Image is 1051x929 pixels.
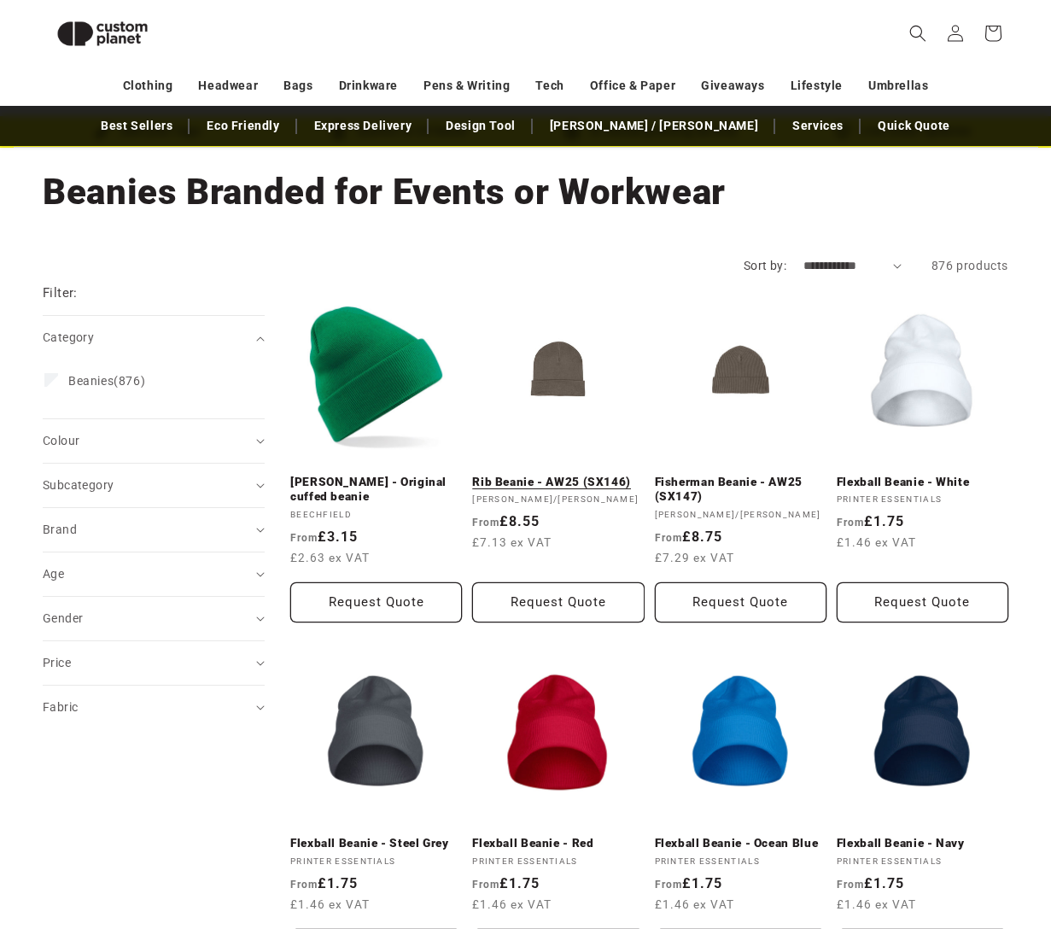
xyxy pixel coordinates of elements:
h1: Beanies Branded for Events or Workwear [43,169,1008,215]
a: Lifestyle [791,71,843,101]
a: Office & Paper [590,71,675,101]
a: Eco Friendly [198,111,288,141]
a: Flexball Beanie - Ocean Blue [655,836,826,851]
a: Flexball Beanie - Steel Grey [290,836,462,851]
a: Pens & Writing [423,71,510,101]
a: Express Delivery [306,111,421,141]
a: Clothing [123,71,173,101]
a: [PERSON_NAME] / [PERSON_NAME] [541,111,767,141]
a: Rib Beanie - AW25 (SX146) [472,475,644,490]
a: Quick Quote [869,111,959,141]
a: Best Sellers [92,111,181,141]
a: Umbrellas [868,71,928,101]
button: Request Quote [837,582,1008,622]
button: Request Quote [472,582,644,622]
span: Colour [43,434,79,447]
button: Request Quote [655,582,826,622]
summary: Subcategory (0 selected) [43,464,265,507]
a: Bags [283,71,312,101]
iframe: Chat Widget [766,745,1051,929]
a: Tech [535,71,563,101]
summary: Colour (0 selected) [43,419,265,463]
summary: Brand (0 selected) [43,508,265,552]
a: Flexball Beanie - White [837,475,1008,490]
h2: Filter: [43,283,78,303]
a: Giveaways [701,71,764,101]
a: Services [784,111,852,141]
a: Flexball Beanie - Red [472,836,644,851]
summary: Fabric (0 selected) [43,686,265,729]
span: (876) [68,373,145,389]
a: Drinkware [339,71,398,101]
span: Category [43,330,94,344]
summary: Age (0 selected) [43,552,265,596]
summary: Search [899,15,937,52]
a: [PERSON_NAME] - Original cuffed beanie [290,475,462,505]
a: Design Tool [437,111,524,141]
a: Headwear [198,71,258,101]
summary: Category (0 selected) [43,316,265,359]
img: Custom Planet [43,7,162,61]
span: Age [43,567,64,581]
label: Sort by: [744,259,786,272]
a: Fisherman Beanie - AW25 (SX147) [655,475,826,505]
span: Fabric [43,700,78,714]
span: Price [43,656,71,669]
span: Beanies [68,374,114,388]
span: Brand [43,523,77,536]
span: Gender [43,611,83,625]
summary: Price [43,641,265,685]
span: Subcategory [43,478,114,492]
summary: Gender (0 selected) [43,597,265,640]
span: 876 products [931,259,1008,272]
: Request Quote [290,582,462,622]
